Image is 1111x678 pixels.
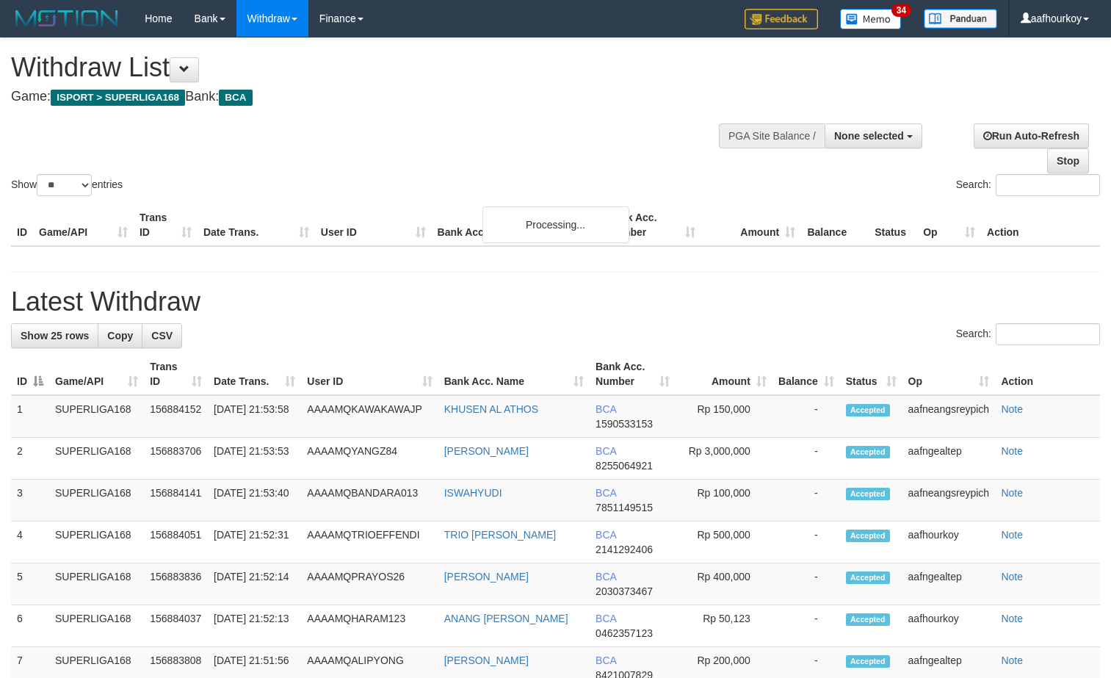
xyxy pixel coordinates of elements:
span: BCA [596,487,616,499]
a: Note [1001,487,1023,499]
td: - [772,522,840,563]
label: Search: [956,174,1100,196]
a: Note [1001,654,1023,666]
span: BCA [596,529,616,541]
td: [DATE] 21:52:31 [208,522,301,563]
td: aafngealtep [902,438,996,480]
span: Accepted [846,571,890,584]
th: Game/API: activate to sort column ascending [49,353,144,395]
span: Copy 0462357123 to clipboard [596,627,653,639]
a: Note [1001,529,1023,541]
a: Note [1001,403,1023,415]
button: None selected [825,123,922,148]
td: SUPERLIGA168 [49,605,144,647]
td: Rp 3,000,000 [676,438,772,480]
span: Accepted [846,655,890,668]
td: AAAAMQHARAM123 [301,605,438,647]
div: Processing... [482,206,629,243]
td: [DATE] 21:53:58 [208,395,301,438]
th: Bank Acc. Name: activate to sort column ascending [438,353,590,395]
td: 156884051 [144,522,208,563]
th: Status [869,204,917,246]
th: Game/API [33,204,134,246]
th: Date Trans.: activate to sort column ascending [208,353,301,395]
td: AAAAMQYANGZ84 [301,438,438,480]
th: User ID [315,204,432,246]
td: aafneangsreypich [902,395,996,438]
input: Search: [996,323,1100,345]
span: None selected [834,130,904,142]
th: Amount: activate to sort column ascending [676,353,772,395]
td: AAAAMQBANDARA013 [301,480,438,522]
a: Note [1001,571,1023,583]
span: CSV [151,330,173,342]
td: Rp 400,000 [676,563,772,605]
td: 5 [11,563,49,605]
label: Show entries [11,174,123,196]
span: Accepted [846,446,890,458]
th: Action [995,353,1100,395]
th: Amount [701,204,801,246]
td: 4 [11,522,49,563]
td: SUPERLIGA168 [49,438,144,480]
td: Rp 100,000 [676,480,772,522]
th: Trans ID: activate to sort column ascending [144,353,208,395]
td: [DATE] 21:52:14 [208,563,301,605]
img: Feedback.jpg [745,9,818,29]
span: 34 [891,4,911,17]
td: aafhourkoy [902,522,996,563]
span: Copy 7851149515 to clipboard [596,502,653,513]
td: AAAAMQPRAYOS26 [301,563,438,605]
td: SUPERLIGA168 [49,480,144,522]
span: Copy [107,330,133,342]
a: CSV [142,323,182,348]
a: Stop [1047,148,1089,173]
td: - [772,438,840,480]
td: 3 [11,480,49,522]
a: [PERSON_NAME] [444,445,529,457]
input: Search: [996,174,1100,196]
th: Date Trans. [198,204,315,246]
span: BCA [596,403,616,415]
a: [PERSON_NAME] [444,654,529,666]
td: 6 [11,605,49,647]
a: Run Auto-Refresh [974,123,1089,148]
a: TRIO [PERSON_NAME] [444,529,556,541]
img: Button%20Memo.svg [840,9,902,29]
td: - [772,605,840,647]
th: Balance [801,204,869,246]
th: Action [981,204,1100,246]
th: User ID: activate to sort column ascending [301,353,438,395]
a: ANANG [PERSON_NAME] [444,613,568,624]
span: BCA [596,654,616,666]
th: Status: activate to sort column ascending [840,353,902,395]
span: Copy 2030373467 to clipboard [596,585,653,597]
th: Op [917,204,981,246]
span: Copy 1590533153 to clipboard [596,418,653,430]
td: aafneangsreypich [902,480,996,522]
a: Show 25 rows [11,323,98,348]
span: ISPORT > SUPERLIGA168 [51,90,185,106]
span: Copy 2141292406 to clipboard [596,544,653,555]
td: 1 [11,395,49,438]
td: AAAAMQTRIOEFFENDI [301,522,438,563]
td: 156884037 [144,605,208,647]
th: Bank Acc. Name [432,204,602,246]
td: aafngealtep [902,563,996,605]
td: 156883706 [144,438,208,480]
td: - [772,480,840,522]
span: Accepted [846,613,890,626]
th: Bank Acc. Number [601,204,701,246]
a: [PERSON_NAME] [444,571,529,583]
th: ID: activate to sort column descending [11,353,49,395]
a: Note [1001,445,1023,457]
img: panduan.png [924,9,997,29]
span: BCA [596,571,616,583]
th: Bank Acc. Number: activate to sort column ascending [590,353,676,395]
td: SUPERLIGA168 [49,395,144,438]
td: 156884141 [144,480,208,522]
th: Trans ID [134,204,198,246]
a: KHUSEN AL ATHOS [444,403,538,415]
a: ISWAHYUDI [444,487,502,499]
span: Accepted [846,404,890,416]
